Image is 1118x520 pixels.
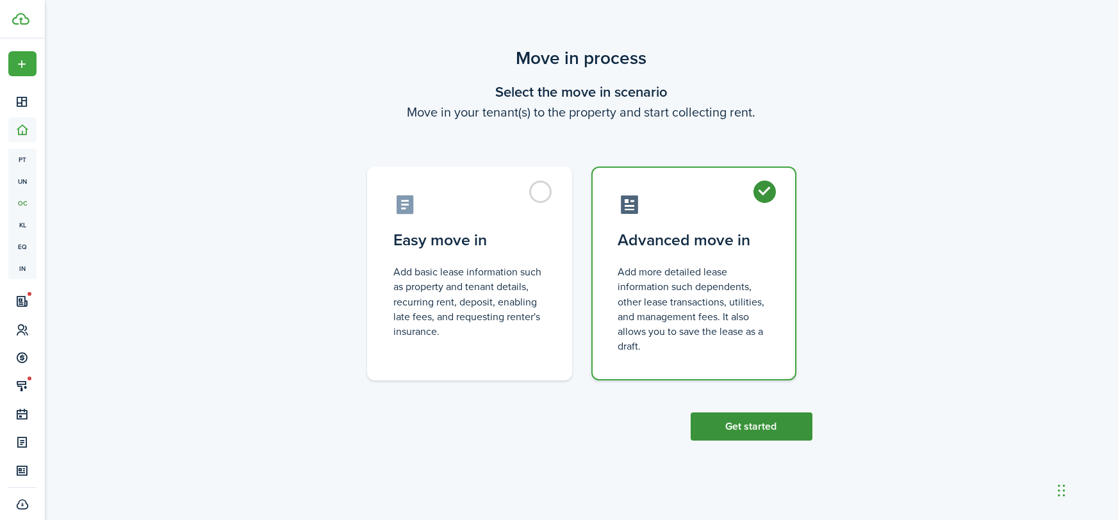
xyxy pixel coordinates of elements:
[1058,471,1065,510] div: Drag
[351,45,812,72] scenario-title: Move in process
[394,264,545,339] control-radio-card-description: Add basic lease information such as property and tenant details, recurring rent, deposit, enablin...
[12,13,29,25] img: TenantCloud
[8,236,37,257] a: eq
[8,192,37,214] a: oc
[691,412,812,441] button: Get started
[8,214,37,236] a: kl
[8,257,37,279] a: in
[618,229,769,252] control-radio-card-title: Advanced move in
[8,170,37,192] a: un
[8,51,37,76] button: Open menu
[1054,459,1118,520] iframe: Chat Widget
[618,264,769,353] control-radio-card-description: Add more detailed lease information such dependents, other lease transactions, utilities, and man...
[394,229,545,252] control-radio-card-title: Easy move in
[8,149,37,170] a: pt
[351,81,812,102] wizard-step-header-title: Select the move in scenario
[351,102,812,122] wizard-step-header-description: Move in your tenant(s) to the property and start collecting rent.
